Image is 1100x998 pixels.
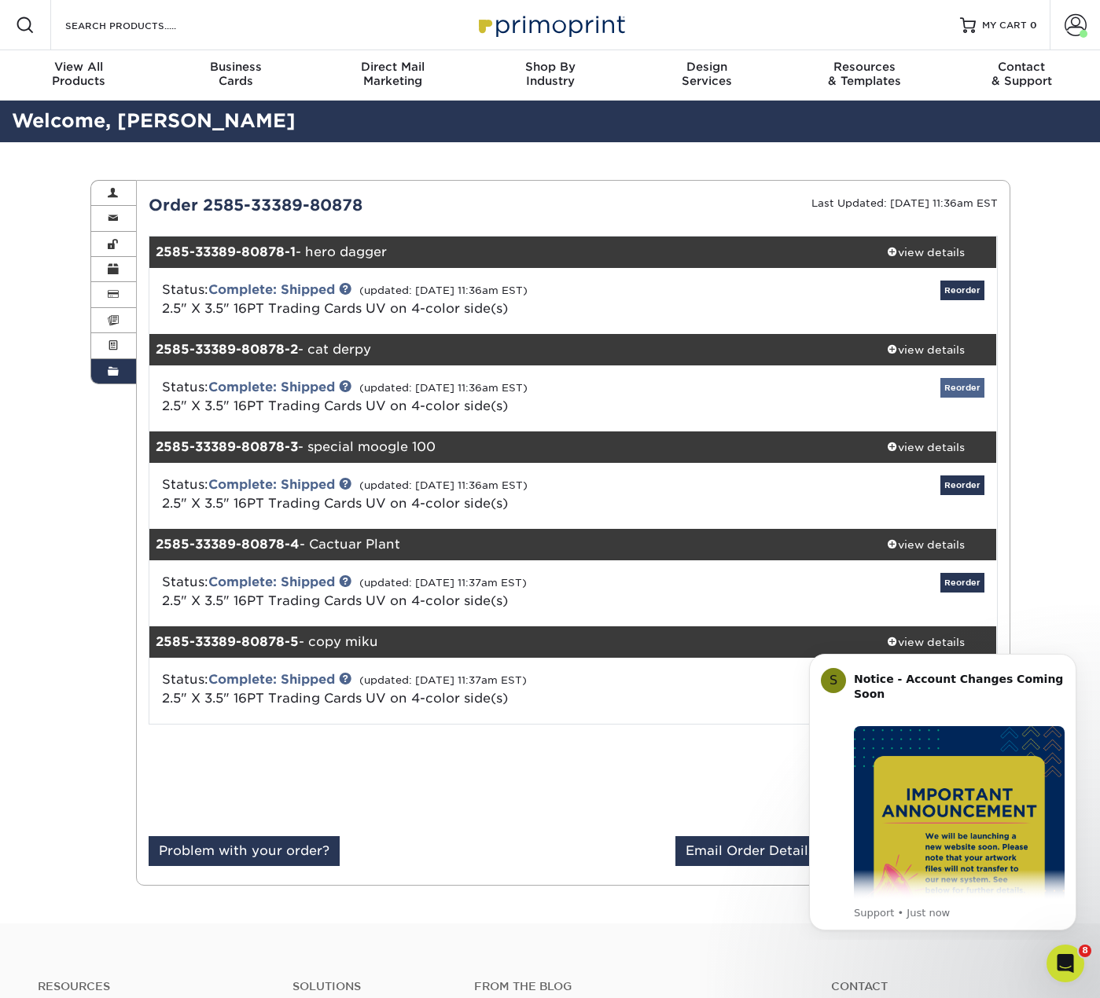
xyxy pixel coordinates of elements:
div: & Templates [785,60,943,88]
a: Reorder [940,475,984,495]
div: Industry [472,60,629,88]
a: view details [855,431,997,463]
iframe: Intercom live chat [1047,945,1084,982]
span: Shop By [472,60,629,74]
div: view details [855,244,997,260]
div: - cat derpy [149,334,855,365]
small: (updated: [DATE] 11:36am EST) [359,479,528,491]
strong: 2585-33389-80878-5 [156,634,299,649]
a: Resources& Templates [785,50,943,101]
strong: 2585-33389-80878-3 [156,439,298,454]
span: Direct Mail [315,60,472,74]
span: 0 [1030,20,1037,31]
a: 2.5" X 3.5" 16PT Trading Cards UV on 4-color side(s) [162,398,508,413]
a: view details [855,237,997,268]
span: Resources [785,60,943,74]
div: Services [628,60,785,88]
strong: 2585-33389-80878-2 [156,342,298,357]
div: view details [855,342,997,358]
strong: 2585-33389-80878-1 [156,244,296,259]
div: view details [855,439,997,455]
a: view details [855,626,997,658]
div: Status: [150,378,714,416]
a: Contact& Support [943,50,1100,101]
div: Order 2585-33389-80878 [137,193,573,217]
a: Complete: Shipped [208,574,335,589]
span: Design [628,60,785,74]
div: Status: [150,475,714,513]
small: (updated: [DATE] 11:37am EST) [359,674,527,686]
div: Status: [150,281,714,318]
span: 8 [1079,945,1091,957]
a: view details [855,529,997,560]
h4: Solutions [292,980,451,993]
small: (updated: [DATE] 11:37am EST) [359,577,527,589]
div: Marketing [315,60,472,88]
div: - hero dagger [149,237,855,268]
div: Status: [150,670,714,708]
input: SEARCH PRODUCTS..... [64,16,217,35]
img: Primoprint [472,8,629,42]
div: view details [855,634,997,650]
div: & Support [943,60,1100,88]
div: view details [855,537,997,552]
a: Contact [831,980,1062,993]
a: view details [855,334,997,365]
a: Problem with your order? [149,836,340,866]
a: BusinessCards [157,50,315,101]
a: 2.5" X 3.5" 16PT Trading Cards UV on 4-color side(s) [162,593,508,608]
small: (updated: [DATE] 11:36am EST) [359,382,528,394]
a: 2.5" X 3.5" 16PT Trading Cards UV on 4-color side(s) [162,496,508,511]
div: - Cactuar Plant [149,529,855,560]
a: 2.5" X 3.5" 16PT Trading Cards UV on 4-color side(s) [162,691,508,706]
span: Business [157,60,315,74]
h4: From the Blog [474,980,789,993]
span: MY CART [982,19,1027,32]
span: Contact [943,60,1100,74]
a: Complete: Shipped [208,380,335,394]
a: DesignServices [628,50,785,101]
a: Complete: Shipped [208,672,335,687]
div: Status: [150,573,714,611]
small: Last Updated: [DATE] 11:36am EST [811,197,998,209]
a: Complete: Shipped [208,282,335,297]
strong: 2585-33389-80878-4 [156,537,300,552]
a: Complete: Shipped [208,477,335,492]
a: Reorder [940,573,984,593]
div: - copy miku [149,626,855,658]
a: Shop ByIndustry [472,50,629,101]
a: 2.5" X 3.5" 16PT Trading Cards UV on 4-color side(s) [162,301,508,316]
a: Reorder [940,281,984,300]
div: - special moogle 100 [149,431,855,463]
div: Cards [157,60,315,88]
a: Email Order Details [675,836,825,866]
a: Direct MailMarketing [315,50,472,101]
h4: Resources [38,980,269,993]
small: (updated: [DATE] 11:36am EST) [359,284,528,296]
iframe: Intercom notifications message [785,640,1100,940]
a: Reorder [940,378,984,398]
